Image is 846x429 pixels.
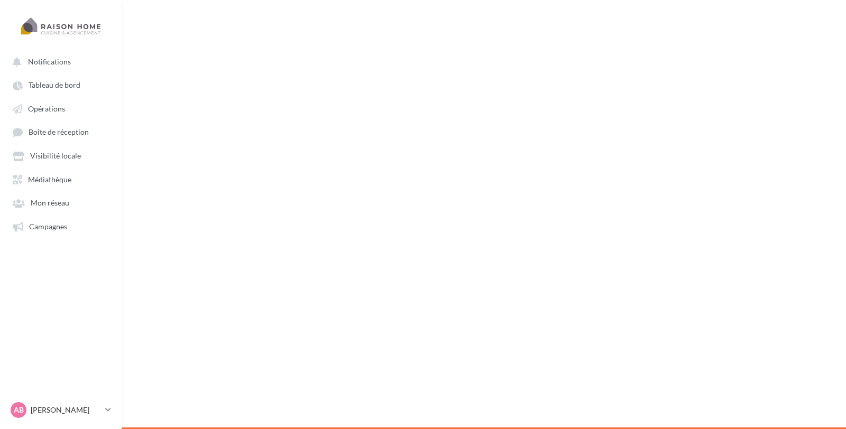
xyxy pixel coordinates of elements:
p: [PERSON_NAME] [31,405,101,415]
a: Tableau de bord [6,75,115,94]
a: Campagnes [6,217,115,236]
span: Notifications [28,57,71,66]
span: Tableau de bord [29,81,80,90]
a: Visibilité locale [6,146,115,165]
button: Notifications [6,52,111,71]
a: Opérations [6,99,115,118]
a: Médiathèque [6,170,115,189]
span: Boîte de réception [29,128,89,137]
span: Mon réseau [31,199,69,208]
span: AB [14,405,24,415]
span: Médiathèque [28,175,71,184]
span: Campagnes [29,222,67,231]
a: Mon réseau [6,193,115,212]
a: AB [PERSON_NAME] [8,400,113,420]
a: Boîte de réception [6,122,115,142]
span: Visibilité locale [30,152,81,161]
span: Opérations [28,104,65,113]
